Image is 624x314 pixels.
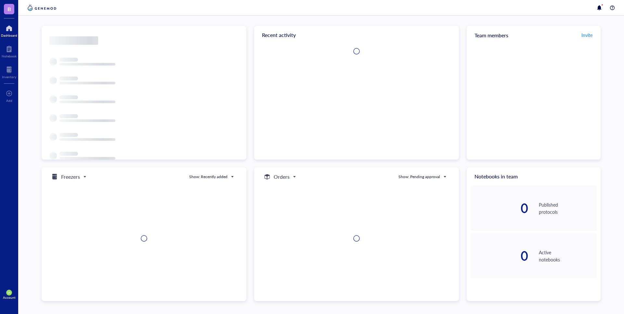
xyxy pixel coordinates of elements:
[7,291,11,295] span: IA
[61,173,80,181] h5: Freezers
[581,30,593,40] button: Invite
[467,167,601,186] div: Notebooks in team
[467,26,601,44] div: Team members
[2,65,16,79] a: Inventory
[274,173,290,181] h5: Orders
[3,296,16,299] div: Account
[7,5,11,13] span: B
[189,174,227,180] div: Show: Recently added
[1,23,17,37] a: Dashboard
[1,33,17,37] div: Dashboard
[26,4,58,12] img: genemod-logo
[471,249,528,262] div: 0
[539,249,597,263] div: Active notebooks
[2,75,16,79] div: Inventory
[398,174,440,180] div: Show: Pending approval
[254,26,459,44] div: Recent activity
[471,202,528,215] div: 0
[6,99,12,103] div: Add
[2,54,17,58] div: Notebook
[539,201,597,215] div: Published protocols
[2,44,17,58] a: Notebook
[581,32,592,38] span: Invite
